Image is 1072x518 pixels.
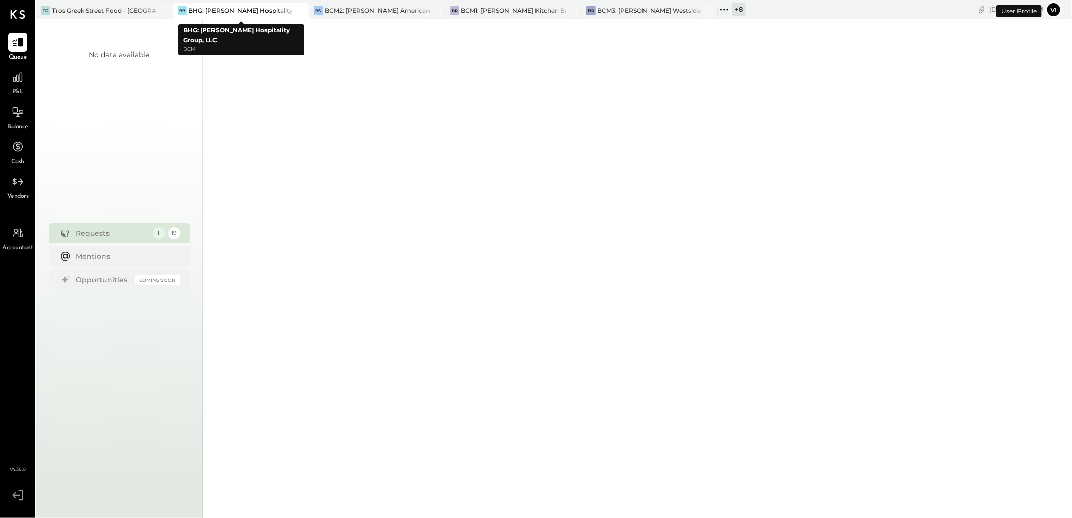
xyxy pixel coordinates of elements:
a: Balance [1,102,35,132]
div: BHG: [PERSON_NAME] Hospitality Group, LLC [188,6,294,15]
a: Vendors [1,172,35,201]
span: Cash [11,158,24,167]
div: No data available [89,49,150,60]
div: BS [314,6,323,15]
div: Requests [76,228,148,238]
div: BCM1: [PERSON_NAME] Kitchen Bar Market [461,6,566,15]
div: Coming Soon [135,275,180,285]
a: Queue [1,33,35,62]
div: Mentions [76,251,175,262]
div: TG [41,6,50,15]
div: Opportunities [76,275,130,285]
span: Queue [9,53,27,62]
a: P&L [1,68,35,97]
span: P&L [12,88,24,97]
p: BCM [183,45,299,54]
div: 1 [153,227,165,239]
span: Balance [7,123,28,132]
div: Tros Greek Street Food - [GEOGRAPHIC_DATA] [52,6,157,15]
button: Vi [1046,2,1062,18]
span: Vendors [7,192,29,201]
div: BCM3: [PERSON_NAME] Westside Grill [597,6,703,15]
div: BB [178,6,187,15]
div: User Profile [996,5,1042,17]
div: BR [586,6,596,15]
div: BR [450,6,459,15]
a: Cash [1,137,35,167]
div: 19 [168,227,180,239]
div: BCM2: [PERSON_NAME] American Cooking [325,6,430,15]
a: Accountant [1,224,35,253]
div: + 8 [732,3,746,16]
div: [DATE] [989,5,1043,14]
div: copy link [977,4,987,15]
b: BHG: [PERSON_NAME] Hospitality Group, LLC [183,26,290,44]
span: Accountant [3,244,33,253]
